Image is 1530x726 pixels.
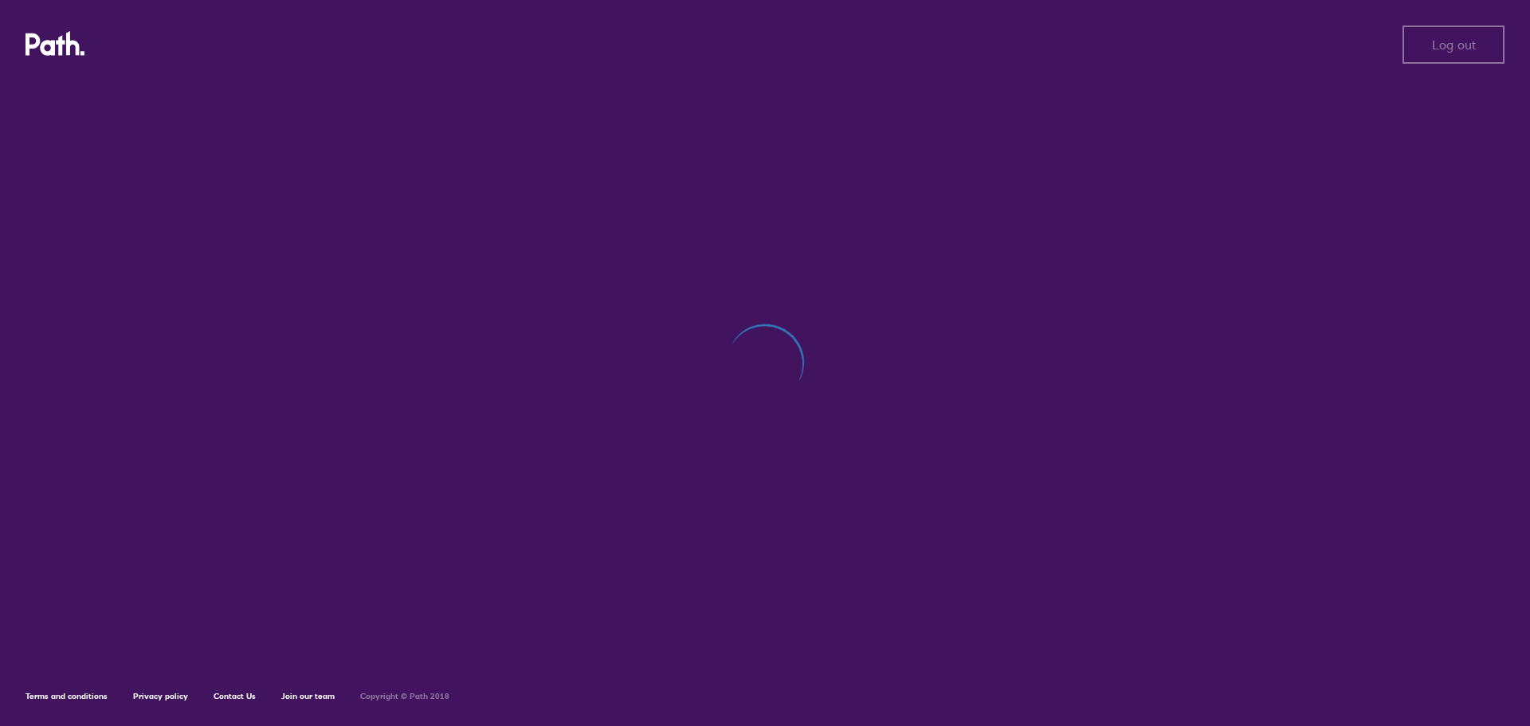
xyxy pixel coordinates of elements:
[25,691,108,701] a: Terms and conditions
[360,692,449,701] h6: Copyright © Path 2018
[214,691,256,701] a: Contact Us
[1432,37,1476,52] span: Log out
[133,691,188,701] a: Privacy policy
[1402,26,1504,64] button: Log out
[281,691,335,701] a: Join our team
